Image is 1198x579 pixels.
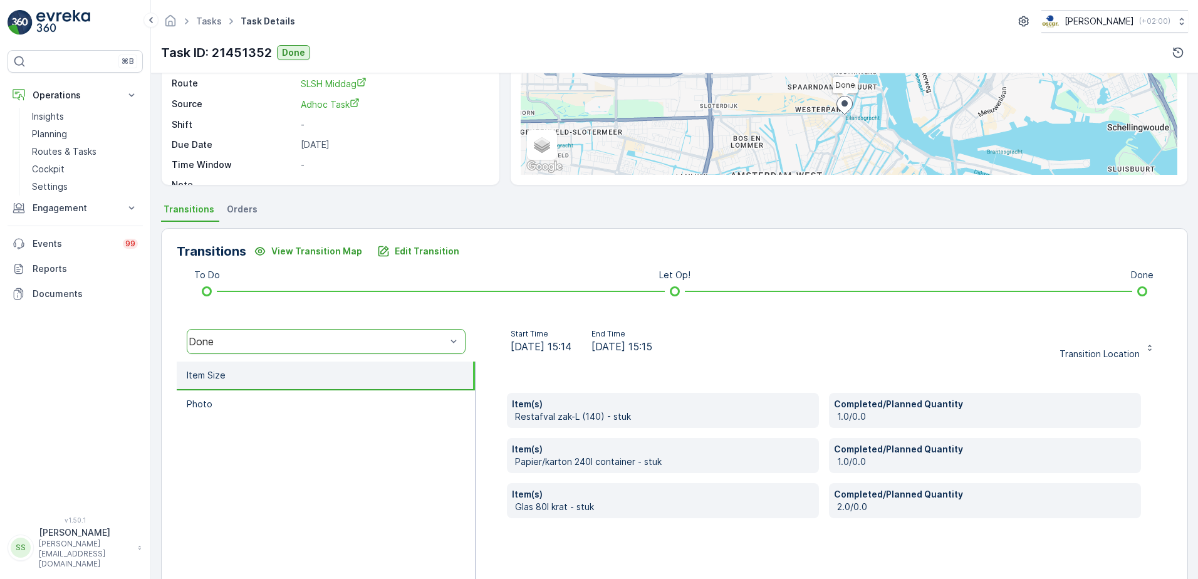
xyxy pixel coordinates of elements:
[528,131,556,159] a: Layers
[277,45,310,60] button: Done
[36,10,90,35] img: logo_light-DOdMpM7g.png
[194,269,220,281] p: To Do
[837,410,1136,423] p: 1.0/0.0
[512,443,814,456] p: Item(s)
[32,128,67,140] p: Planning
[32,163,65,175] p: Cockpit
[27,178,143,196] a: Settings
[1041,10,1188,33] button: [PERSON_NAME](+02:00)
[172,98,296,111] p: Source
[27,108,143,125] a: Insights
[33,89,118,102] p: Operations
[515,410,814,423] p: Restafval zak-L (140) - stuk
[1060,348,1140,360] p: Transition Location
[524,159,565,175] a: Open this area in Google Maps (opens a new window)
[196,16,222,26] a: Tasks
[8,10,33,35] img: logo
[11,538,31,558] div: SS
[246,241,370,261] button: View Transition Map
[32,110,64,123] p: Insights
[33,288,138,300] p: Documents
[39,526,132,539] p: [PERSON_NAME]
[591,339,652,354] span: [DATE] 15:15
[301,77,486,90] a: SLSH Middag
[164,19,177,29] a: Homepage
[591,329,652,339] p: End Time
[32,180,68,193] p: Settings
[370,241,467,261] button: Edit Transition
[172,118,296,131] p: Shift
[27,160,143,178] a: Cockpit
[511,339,571,354] span: [DATE] 15:14
[122,56,134,66] p: ⌘B
[33,237,115,250] p: Events
[187,398,212,410] p: Photo
[187,369,226,382] p: Item Size
[512,488,814,501] p: Item(s)
[834,443,1136,456] p: Completed/Planned Quantity
[395,245,459,258] p: Edit Transition
[33,202,118,214] p: Engagement
[172,138,296,151] p: Due Date
[8,516,143,524] span: v 1.50.1
[172,159,296,171] p: Time Window
[177,242,246,261] p: Transitions
[1052,331,1162,352] button: Transition Location
[524,159,565,175] img: Google
[515,456,814,468] p: Papier/karton 240l container - stuk
[1139,16,1170,26] p: ( +02:00 )
[189,336,446,347] div: Done
[301,99,360,110] span: Adhoc Task
[8,196,143,221] button: Engagement
[8,231,143,256] a: Events99
[32,145,96,158] p: Routes & Tasks
[227,203,258,216] span: Orders
[161,43,272,62] p: Task ID: 21451352
[837,456,1136,468] p: 1.0/0.0
[834,398,1136,410] p: Completed/Planned Quantity
[1041,14,1060,28] img: basis-logo_rgb2x.png
[512,398,814,410] p: Item(s)
[301,98,486,111] a: Adhoc Task
[515,501,814,513] p: Glas 80l krat - stuk
[282,46,305,59] p: Done
[271,245,362,258] p: View Transition Map
[8,83,143,108] button: Operations
[301,118,486,131] p: -
[172,77,296,90] p: Route
[39,539,132,569] p: [PERSON_NAME][EMAIL_ADDRESS][DOMAIN_NAME]
[301,179,486,191] p: -
[837,501,1136,513] p: 2.0/0.0
[834,488,1136,501] p: Completed/Planned Quantity
[27,143,143,160] a: Routes & Tasks
[33,263,138,275] p: Reports
[659,269,690,281] p: Let Op!
[1131,269,1154,281] p: Done
[301,159,486,171] p: -
[8,526,143,569] button: SS[PERSON_NAME][PERSON_NAME][EMAIL_ADDRESS][DOMAIN_NAME]
[511,329,571,339] p: Start Time
[8,281,143,306] a: Documents
[1065,15,1134,28] p: [PERSON_NAME]
[125,239,135,249] p: 99
[172,179,296,191] p: Note
[238,15,298,28] span: Task Details
[27,125,143,143] a: Planning
[8,256,143,281] a: Reports
[301,78,367,89] span: SLSH Middag
[301,138,486,151] p: [DATE]
[164,203,214,216] span: Transitions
